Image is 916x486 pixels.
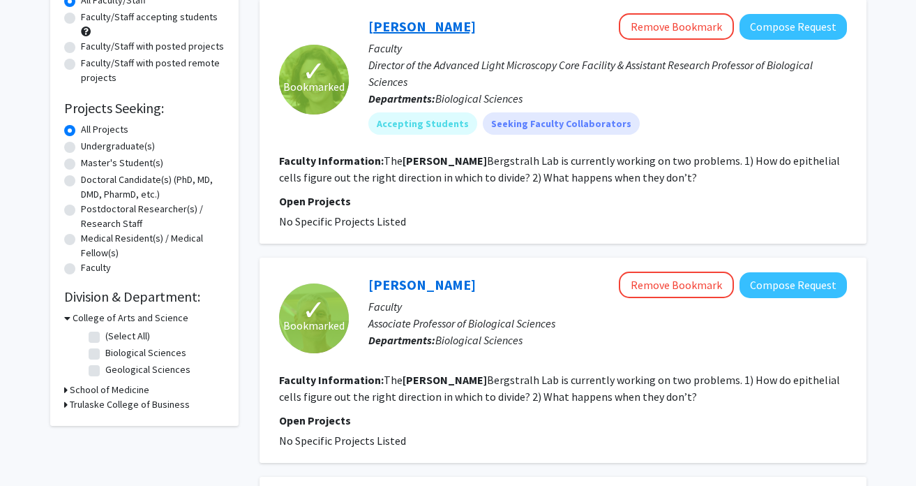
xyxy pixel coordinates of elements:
[739,14,847,40] button: Compose Request to Tara Finegan
[279,154,384,168] b: Faculty Information:
[368,333,435,347] b: Departments:
[81,56,225,85] label: Faculty/Staff with posted remote projects
[64,288,225,305] h2: Division & Department:
[64,100,225,117] h2: Projects Seeking:
[403,373,487,387] b: [PERSON_NAME]
[279,214,406,228] span: No Specific Projects Listed
[302,303,326,317] span: ✓
[302,64,326,78] span: ✓
[279,373,840,404] fg-read-more: The Bergstralh Lab is currently working on two problems. 1) How do epithelial cells figure out th...
[81,156,163,170] label: Master's Student(s)
[279,373,384,387] b: Faculty Information:
[105,346,186,360] label: Biological Sciences
[279,434,406,448] span: No Specific Projects Listed
[368,298,847,315] p: Faculty
[368,112,477,135] mat-chip: Accepting Students
[81,139,155,154] label: Undergraduate(s)
[368,57,847,90] p: Director of the Advanced Light Microscopy Core Facility & Assistant Research Professor of Biologi...
[81,172,225,202] label: Doctoral Candidate(s) (PhD, MD, DMD, PharmD, etc.)
[105,329,150,344] label: (Select All)
[368,276,476,293] a: [PERSON_NAME]
[283,317,345,334] span: Bookmarked
[279,193,847,209] p: Open Projects
[283,78,345,95] span: Bookmarked
[81,39,224,54] label: Faculty/Staff with posted projects
[435,91,523,105] span: Biological Sciences
[435,333,523,347] span: Biological Sciences
[70,383,149,397] h3: School of Medicine
[403,154,487,168] b: [PERSON_NAME]
[368,315,847,332] p: Associate Professor of Biological Sciences
[619,13,734,40] button: Remove Bookmark
[368,17,476,35] a: [PERSON_NAME]
[70,397,190,412] h3: Trulaske College of Business
[105,362,190,377] label: Geological Sciences
[739,272,847,298] button: Compose Request to Dan Bergstralh
[279,154,840,184] fg-read-more: The Bergstralh Lab is currently working on two problems. 1) How do epithelial cells figure out th...
[619,272,734,298] button: Remove Bookmark
[483,112,640,135] mat-chip: Seeking Faculty Collaborators
[73,311,188,325] h3: College of Arts and Science
[279,412,847,429] p: Open Projects
[81,231,225,260] label: Medical Resident(s) / Medical Fellow(s)
[368,40,847,57] p: Faculty
[81,202,225,231] label: Postdoctoral Researcher(s) / Research Staff
[81,260,111,275] label: Faculty
[10,423,59,476] iframe: Chat
[368,91,435,105] b: Departments:
[81,10,218,24] label: Faculty/Staff accepting students
[81,122,128,137] label: All Projects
